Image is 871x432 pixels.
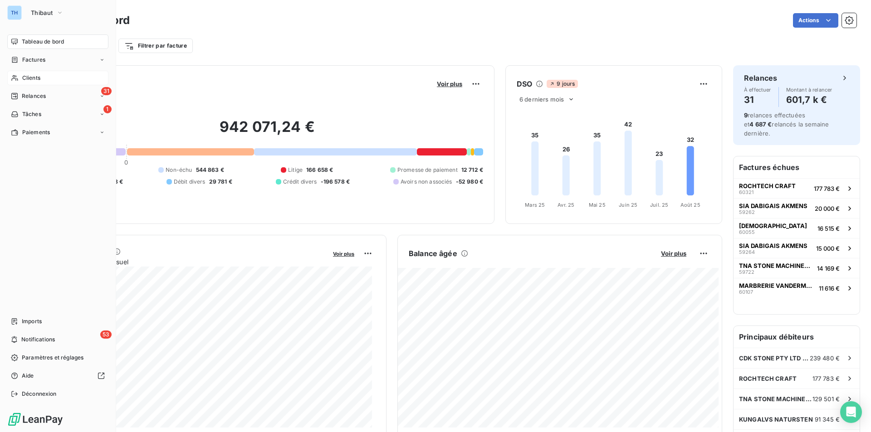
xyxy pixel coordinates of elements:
[101,87,112,95] span: 31
[7,350,108,365] a: Paramètres et réglages
[793,13,838,28] button: Actions
[22,372,34,380] span: Aide
[739,395,812,403] span: TNA STONE MACHINERY INC.
[174,178,206,186] span: Débit divers
[739,189,754,195] span: 60321
[749,121,772,128] span: 4 687 €
[31,9,53,16] span: Thibaut
[739,269,754,275] span: 59722
[288,166,303,174] span: Litige
[209,178,232,186] span: 29 781 €
[661,250,686,257] span: Voir plus
[525,202,545,208] tspan: Mars 25
[680,202,700,208] tspan: Août 25
[812,375,840,382] span: 177 783 €
[51,118,483,145] h2: 942 071,24 €
[409,248,457,259] h6: Balance âgée
[306,166,333,174] span: 166 658 €
[739,262,813,269] span: TNA STONE MACHINERY INC.
[744,73,777,83] h6: Relances
[7,89,108,103] a: 31Relances
[734,278,860,298] button: MARBRERIE VANDERMARLIERE6010711 616 €
[437,80,462,87] span: Voir plus
[517,78,532,89] h6: DSO
[812,395,840,403] span: 129 501 €
[7,53,108,67] a: Factures
[734,198,860,218] button: SIA DABIGAIS AKMENS5926220 000 €
[196,166,224,174] span: 544 863 €
[815,416,840,423] span: 91 345 €
[7,369,108,383] a: Aide
[739,416,813,423] span: KUNGALVS NATURSTEN
[166,166,192,174] span: Non-échu
[22,110,41,118] span: Tâches
[786,92,832,107] h4: 601,7 k €
[816,245,840,252] span: 15 000 €
[519,96,564,103] span: 6 derniers mois
[815,205,840,212] span: 20 000 €
[330,249,357,257] button: Voir plus
[7,314,108,329] a: Imports
[401,178,452,186] span: Avoirs non associés
[118,39,193,53] button: Filtrer par facture
[734,326,860,348] h6: Principaux débiteurs
[619,202,637,208] tspan: Juin 25
[814,185,840,192] span: 177 783 €
[744,87,771,92] span: À effectuer
[734,258,860,278] button: TNA STONE MACHINERY INC.5972214 169 €
[589,202,606,208] tspan: Mai 25
[7,412,64,427] img: Logo LeanPay
[739,289,753,295] span: 60107
[739,375,797,382] span: ROCHTECH CRAFT
[817,265,840,272] span: 14 169 €
[22,390,57,398] span: Déconnexion
[739,242,807,249] span: SIA DABIGAIS AKMENS
[321,178,350,186] span: -196 578 €
[558,202,574,208] tspan: Avr. 25
[124,159,128,166] span: 0
[547,80,577,88] span: 9 jours
[744,112,748,119] span: 9
[22,92,46,100] span: Relances
[739,354,810,362] span: CDK STONE PTY LTD ([GEOGRAPHIC_DATA])
[734,238,860,258] button: SIA DABIGAIS AKMENS5926415 000 €
[734,156,860,178] h6: Factures échues
[456,178,483,186] span: -52 980 €
[739,249,755,255] span: 59264
[461,166,483,174] span: 12 712 €
[744,92,771,107] h4: 31
[739,229,755,235] span: 60055
[7,107,108,121] a: 1Tâches
[734,178,860,198] button: ROCHTECH CRAFT60321177 783 €
[22,74,40,82] span: Clients
[744,112,829,137] span: relances effectuées et relancés la semaine dernière.
[817,225,840,232] span: 16 515 €
[434,80,465,88] button: Voir plus
[7,5,22,20] div: TH
[819,285,840,292] span: 11 616 €
[810,354,840,362] span: 239 480 €
[739,182,796,189] span: ROCHTECH CRAFT
[739,209,755,215] span: 59262
[51,257,327,267] span: Chiffre d'affaires mensuel
[21,335,55,344] span: Notifications
[22,354,83,362] span: Paramètres et réglages
[22,56,45,64] span: Factures
[7,34,108,49] a: Tableau de bord
[786,87,832,92] span: Montant à relancer
[739,222,807,229] span: [DEMOGRAPHIC_DATA]
[739,202,807,209] span: SIA DABIGAIS AKMENS
[22,317,42,325] span: Imports
[658,249,689,257] button: Voir plus
[840,401,862,423] div: Open Intercom Messenger
[22,38,64,46] span: Tableau de bord
[734,218,860,238] button: [DEMOGRAPHIC_DATA]6005516 515 €
[333,251,354,257] span: Voir plus
[103,105,112,113] span: 1
[283,178,317,186] span: Crédit divers
[22,128,50,136] span: Paiements
[650,202,668,208] tspan: Juil. 25
[397,166,458,174] span: Promesse de paiement
[739,282,815,289] span: MARBRERIE VANDERMARLIERE
[7,125,108,140] a: Paiements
